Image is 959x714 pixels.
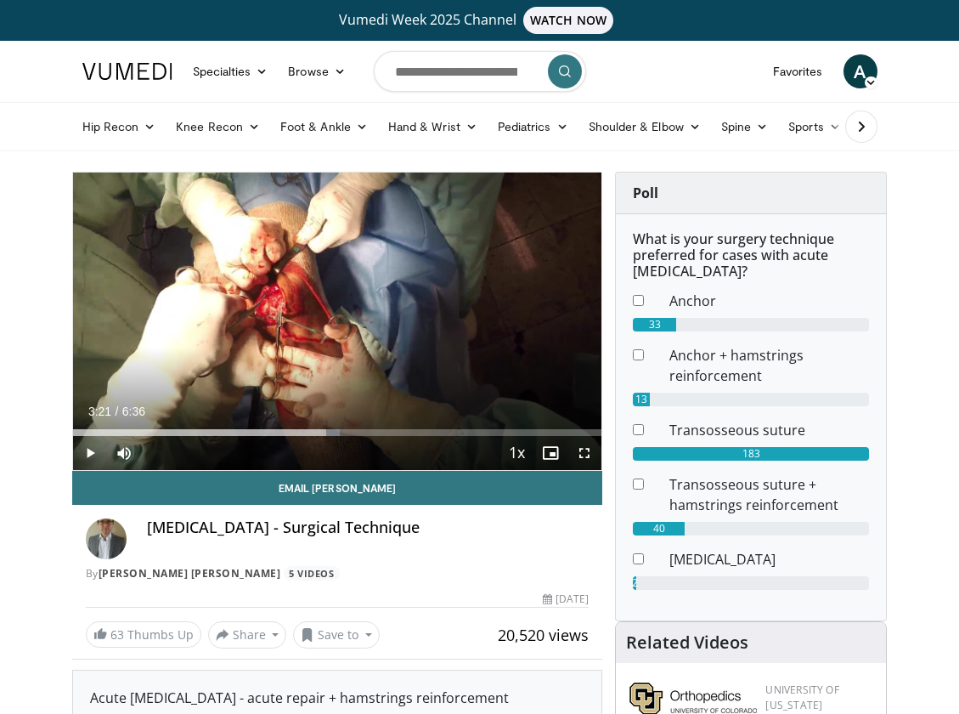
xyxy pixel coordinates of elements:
[567,436,601,470] button: Fullscreen
[523,7,613,34] span: WATCH NOW
[107,436,141,470] button: Mute
[533,436,567,470] button: Enable picture-in-picture mode
[72,471,603,505] a: Email [PERSON_NAME]
[82,63,172,80] img: VuMedi Logo
[72,110,166,144] a: Hip Recon
[626,632,748,653] h4: Related Videos
[86,518,127,559] img: Avatar
[72,7,888,34] a: Vumedi Week 2025 ChannelWATCH NOW
[73,436,107,470] button: Play
[657,345,882,386] dd: Anchor + hamstrings reinforcement
[110,626,124,643] span: 63
[633,393,650,406] div: 13
[633,318,675,331] div: 33
[633,184,658,202] strong: Poll
[657,549,882,569] dd: [MEDICAL_DATA]
[293,621,380,649] button: Save to
[374,51,586,92] input: Search topics, interventions
[543,592,589,607] div: [DATE]
[578,110,711,144] a: Shoulder & Elbow
[278,54,356,88] a: Browse
[633,576,635,590] div: 2
[657,291,882,311] dd: Anchor
[88,405,111,418] span: 3:21
[657,420,882,440] dd: Transosseous suture
[99,566,281,581] a: [PERSON_NAME] [PERSON_NAME]
[778,110,851,144] a: Sports
[73,173,602,470] video-js: Video Player
[763,54,833,88] a: Favorites
[166,110,270,144] a: Knee Recon
[284,566,340,581] a: 5 Videos
[633,447,869,461] div: 183
[499,436,533,470] button: Playback Rate
[488,110,578,144] a: Pediatrics
[843,54,877,88] a: A
[116,405,119,418] span: /
[86,566,590,581] div: By
[147,518,590,537] h4: [MEDICAL_DATA] - Surgical Technique
[208,621,287,649] button: Share
[378,110,488,144] a: Hand & Wrist
[657,474,882,515] dd: Transosseous suture + hamstrings reinforcement
[711,110,778,144] a: Spine
[633,231,869,280] h6: What is your surgery technique preferred for cases with acute [MEDICAL_DATA]?
[498,625,589,645] span: 20,520 views
[73,429,602,436] div: Progress Bar
[270,110,378,144] a: Foot & Ankle
[633,522,685,535] div: 40
[86,621,201,648] a: 63 Thumbs Up
[183,54,279,88] a: Specialties
[122,405,145,418] span: 6:36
